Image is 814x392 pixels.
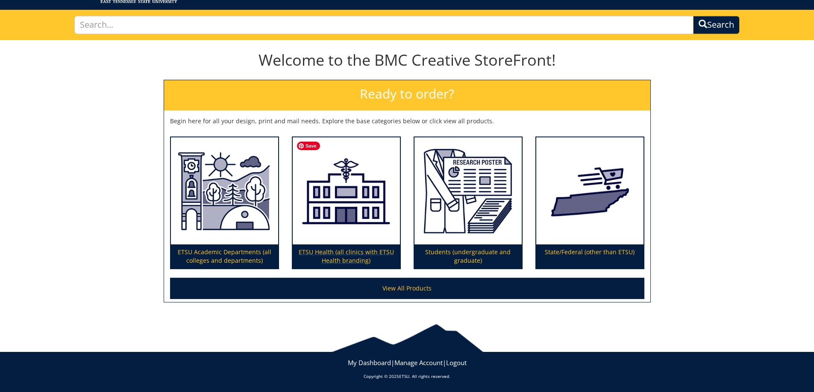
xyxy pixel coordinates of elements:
img: Students (undergraduate and graduate) [414,137,522,245]
a: Logout [446,358,467,367]
input: Search... [74,16,694,34]
p: Begin here for all your design, print and mail needs. Explore the base categories below or click ... [170,117,644,125]
a: ETSU Health (all clinics with ETSU Health branding) [293,137,400,269]
p: ETSU Academic Departments (all colleges and departments) [171,244,278,268]
h1: Welcome to the BMC Creative StoreFront! [164,52,651,69]
a: ETSU [399,373,409,379]
img: ETSU Academic Departments (all colleges and departments) [171,137,278,245]
a: My Dashboard [348,358,391,367]
p: ETSU Health (all clinics with ETSU Health branding) [293,244,400,268]
a: Students (undergraduate and graduate) [414,137,522,269]
a: ETSU Academic Departments (all colleges and departments) [171,137,278,269]
span: Save [297,142,320,150]
img: ETSU Health (all clinics with ETSU Health branding) [293,137,400,245]
p: State/Federal (other than ETSU) [536,244,644,268]
button: Search [693,16,740,34]
a: Manage Account [394,358,443,367]
a: State/Federal (other than ETSU) [536,137,644,269]
img: State/Federal (other than ETSU) [536,137,644,245]
p: Students (undergraduate and graduate) [414,244,522,268]
a: View All Products [170,278,644,299]
h2: Ready to order? [164,80,650,110]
